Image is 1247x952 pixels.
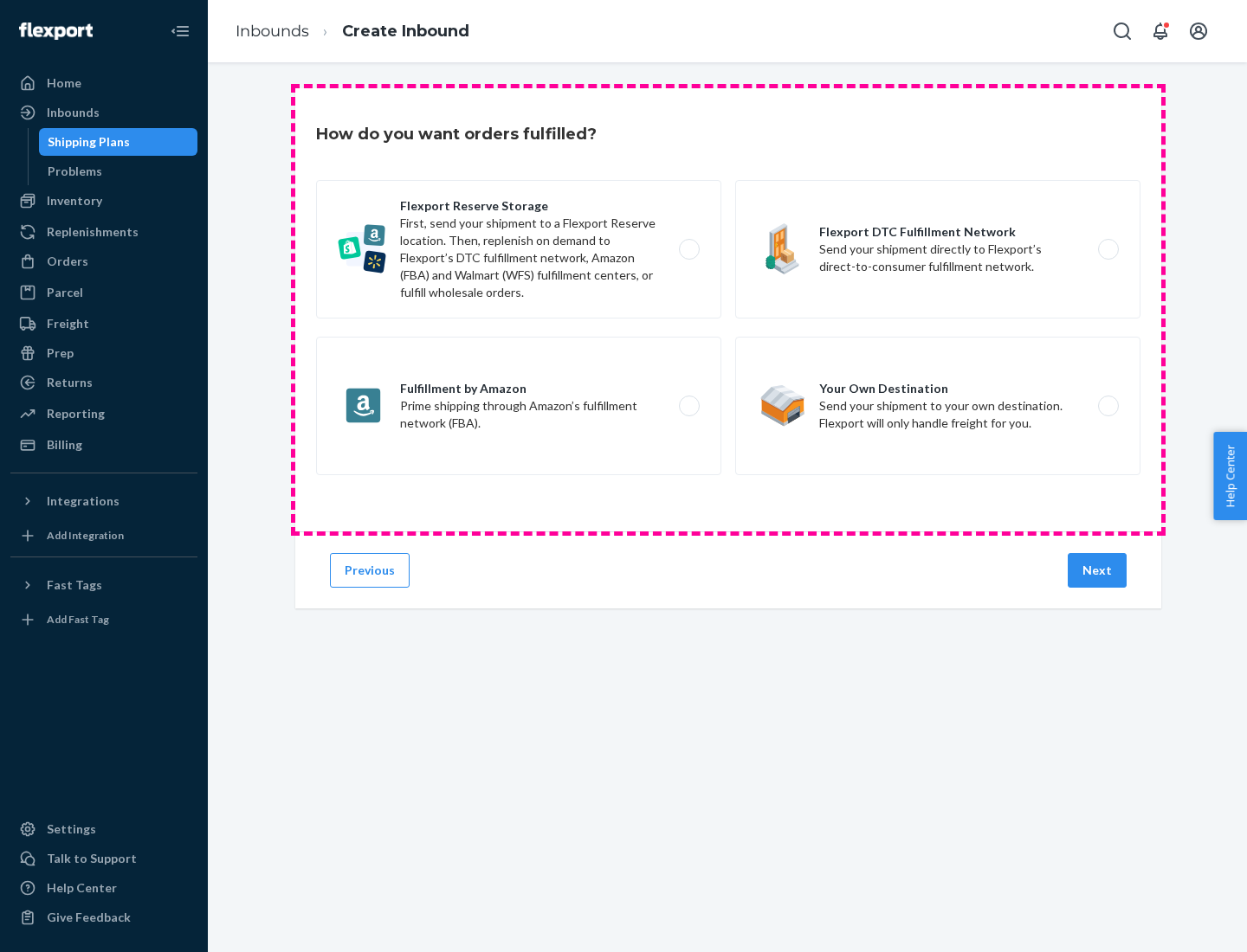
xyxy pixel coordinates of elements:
[10,904,197,931] button: Give Feedback
[47,820,96,838] div: Settings
[10,431,197,459] a: Billing
[47,284,83,301] div: Parcel
[47,74,81,92] div: Home
[47,223,139,241] div: Replenishments
[10,248,197,275] a: Orders
[1068,553,1127,588] button: Next
[222,6,483,57] ol: breadcrumbs
[47,879,117,897] div: Help Center
[316,123,597,145] h3: How do you want orders fulfilled?
[10,218,197,246] a: Replenishments
[48,163,102,180] div: Problems
[47,576,102,594] div: Fast Tags
[10,845,197,872] a: Talk to Support
[1143,14,1178,48] button: Open notifications
[47,315,89,332] div: Freight
[39,158,198,185] a: Problems
[10,187,197,215] a: Inventory
[47,612,109,627] div: Add Fast Tag
[1181,14,1216,48] button: Open account menu
[10,522,197,550] a: Add Integration
[47,104,100,121] div: Inbounds
[10,400,197,428] a: Reporting
[47,344,74,362] div: Prep
[10,571,197,599] button: Fast Tags
[1213,432,1247,520] button: Help Center
[10,339,197,367] a: Prep
[47,528,124,543] div: Add Integration
[19,23,93,40] img: Flexport logo
[47,850,137,867] div: Talk to Support
[10,99,197,126] a: Inbounds
[48,133,130,151] div: Shipping Plans
[236,22,309,41] a: Inbounds
[47,192,102,209] div: Inventory
[10,69,197,97] a: Home
[10,815,197,843] a: Settings
[47,374,93,391] div: Returns
[47,405,105,422] div: Reporting
[342,22,469,41] a: Create Inbound
[39,128,198,156] a: Shipping Plans
[47,436,82,453] div: Billing
[10,874,197,902] a: Help Center
[1105,14,1140,48] button: Open Search Box
[47,253,88,270] div: Orders
[47,492,120,510] div: Integrations
[10,279,197,306] a: Parcel
[10,310,197,338] a: Freight
[47,909,131,926] div: Give Feedback
[10,606,197,634] a: Add Fast Tag
[10,487,197,515] button: Integrations
[330,553,410,588] button: Previous
[10,369,197,396] a: Returns
[163,14,197,48] button: Close Navigation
